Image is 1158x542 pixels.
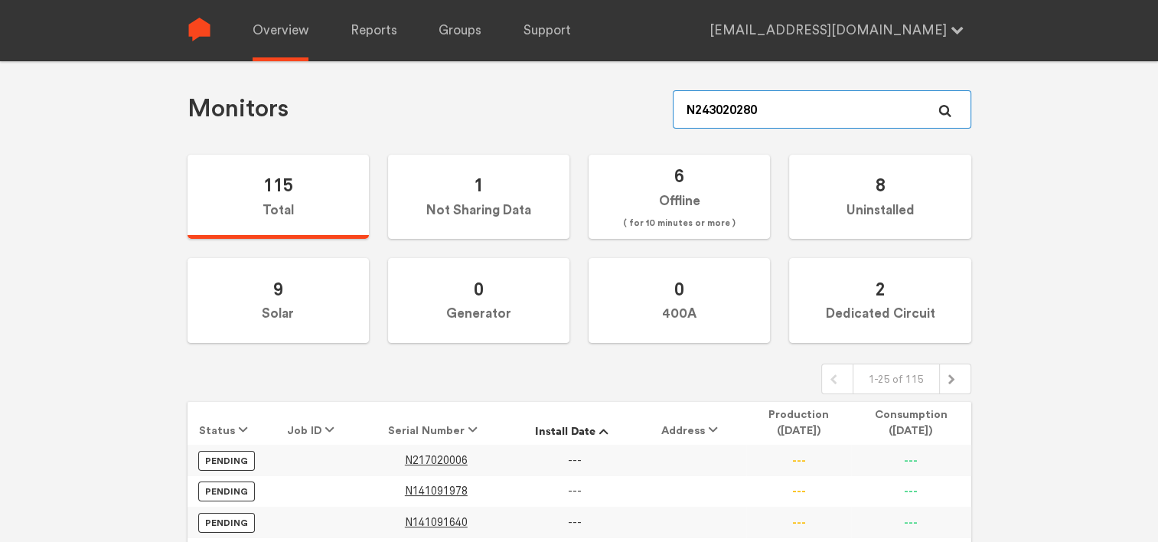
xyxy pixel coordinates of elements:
[188,402,266,445] th: Status
[589,155,770,240] label: Offline
[851,507,971,537] td: ---
[188,155,369,240] label: Total
[789,155,970,240] label: Uninstalled
[851,402,971,445] th: Consumption ([DATE])
[746,402,850,445] th: Production ([DATE])
[188,93,289,125] h1: Monitors
[746,445,850,475] td: ---
[674,278,684,300] span: 0
[568,485,582,498] span: ---
[851,476,971,507] td: ---
[263,174,293,196] span: 115
[405,485,468,497] a: N141091978
[198,482,255,501] label: Pending
[405,485,468,498] span: N141091978
[405,455,468,466] a: N217020006
[568,454,582,467] span: ---
[405,454,468,467] span: N217020006
[188,258,369,343] label: Solar
[673,90,970,129] input: Serial Number, job ID, name, address
[623,214,736,233] span: ( for 10 minutes or more )
[639,402,746,445] th: Address
[746,476,850,507] td: ---
[474,278,484,300] span: 0
[851,445,971,475] td: ---
[510,402,639,445] th: Install Date
[875,278,885,300] span: 2
[361,402,510,445] th: Serial Number
[875,174,885,196] span: 8
[266,402,361,445] th: Job ID
[188,18,211,41] img: Sense Logo
[198,513,255,533] label: Pending
[568,516,582,529] span: ---
[405,516,468,529] span: N141091640
[388,258,569,343] label: Generator
[273,278,283,300] span: 9
[405,517,468,528] a: N141091640
[674,165,684,187] span: 6
[589,258,770,343] label: 400A
[789,258,970,343] label: Dedicated Circuit
[853,364,940,393] div: 1-25 of 115
[746,507,850,537] td: ---
[198,451,255,471] label: Pending
[388,155,569,240] label: Not Sharing Data
[474,174,484,196] span: 1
